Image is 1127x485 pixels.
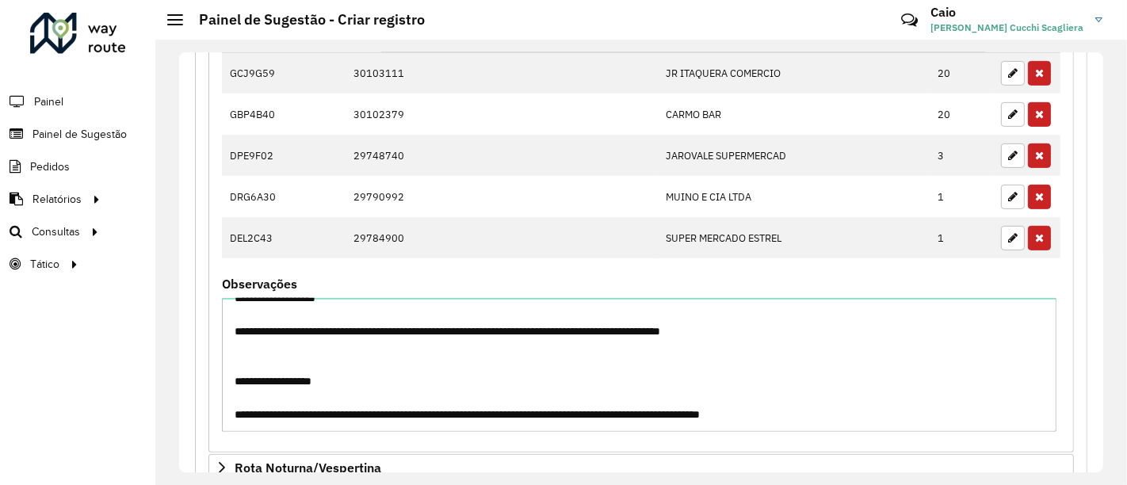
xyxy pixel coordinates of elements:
td: DRG6A30 [222,176,346,217]
td: 1 [930,176,993,217]
td: GBP4B40 [222,94,346,135]
td: MUINO E CIA LTDA [657,176,929,217]
span: Painel de Sugestão [32,126,127,143]
td: 29790992 [346,176,658,217]
span: Tático [30,256,59,273]
td: JR ITAQUERA COMERCIO [657,53,929,94]
span: Rota Noturna/Vespertina [235,461,381,474]
span: Relatórios [32,191,82,208]
td: 29748740 [346,135,658,176]
td: 20 [930,94,993,135]
td: 3 [930,135,993,176]
td: 20 [930,53,993,94]
span: [PERSON_NAME] Cucchi Scagliera [930,21,1083,35]
td: CARMO BAR [657,94,929,135]
a: Rota Noturna/Vespertina [208,454,1074,481]
td: DPE9F02 [222,135,346,176]
td: DEL2C43 [222,217,346,258]
td: 30102379 [346,94,658,135]
td: JAROVALE SUPERMERCAD [657,135,929,176]
h3: Caio [930,5,1083,20]
h2: Painel de Sugestão - Criar registro [183,11,425,29]
td: 1 [930,217,993,258]
td: SUPER MERCADO ESTREL [657,217,929,258]
td: 29784900 [346,217,658,258]
span: Consultas [32,223,80,240]
td: 30103111 [346,53,658,94]
span: Pedidos [30,158,70,175]
span: Painel [34,94,63,110]
a: Contato Rápido [892,3,926,37]
td: GCJ9G59 [222,53,346,94]
label: Observações [222,274,297,293]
